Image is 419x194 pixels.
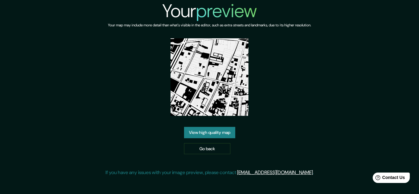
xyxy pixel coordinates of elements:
a: Go back [184,143,230,154]
a: View high quality map [184,127,235,138]
a: [EMAIL_ADDRESS][DOMAIN_NAME] [237,169,313,176]
h6: Your map may include more detail than what's visible in the editor, such as extra streets and lan... [108,22,311,29]
p: If you have any issues with your image preview, please contact . [106,169,314,176]
iframe: Help widget launcher [364,170,412,187]
img: created-map-preview [171,38,248,116]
